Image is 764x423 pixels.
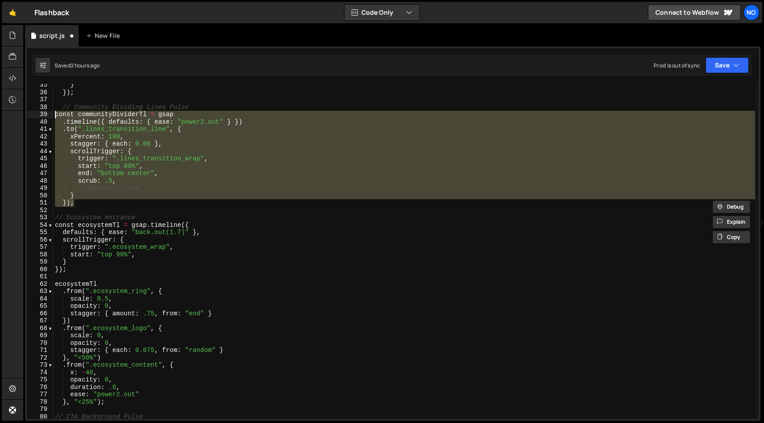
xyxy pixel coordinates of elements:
[27,398,53,406] div: 78
[27,339,53,347] div: 70
[648,4,741,21] a: Connect to Webflow
[27,214,53,222] div: 53
[2,2,24,23] a: 🤙
[27,354,53,362] div: 72
[27,347,53,354] div: 71
[27,258,53,266] div: 59
[27,111,53,118] div: 39
[27,207,53,214] div: 52
[27,369,53,377] div: 74
[27,266,53,273] div: 60
[27,310,53,318] div: 66
[712,215,751,229] button: Explain
[86,31,123,40] div: New File
[743,4,760,21] a: No
[27,199,53,207] div: 51
[27,104,53,111] div: 38
[27,317,53,325] div: 67
[39,31,65,40] div: script.js
[27,222,53,229] div: 54
[27,384,53,391] div: 76
[27,184,53,192] div: 49
[27,177,53,185] div: 48
[27,192,53,200] div: 50
[27,155,53,163] div: 45
[27,148,53,155] div: 44
[654,62,700,69] div: Prod is out of sync
[27,118,53,126] div: 40
[27,81,53,89] div: 35
[705,57,749,73] button: Save
[71,62,100,69] div: 2 hours ago
[27,140,53,148] div: 43
[27,133,53,141] div: 42
[712,200,751,214] button: Debug
[34,7,69,18] div: Flashback
[27,89,53,96] div: 36
[27,243,53,251] div: 57
[27,236,53,244] div: 56
[712,230,751,244] button: Copy
[27,391,53,398] div: 77
[27,361,53,369] div: 73
[27,163,53,170] div: 46
[27,273,53,281] div: 61
[27,325,53,332] div: 68
[27,406,53,413] div: 79
[27,376,53,384] div: 75
[55,62,100,69] div: Saved
[27,96,53,104] div: 37
[27,413,53,421] div: 80
[27,295,53,303] div: 64
[27,126,53,133] div: 41
[27,170,53,177] div: 47
[27,251,53,259] div: 58
[27,281,53,288] div: 62
[27,229,53,236] div: 55
[27,332,53,339] div: 69
[344,4,420,21] button: Code Only
[27,288,53,295] div: 63
[27,302,53,310] div: 65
